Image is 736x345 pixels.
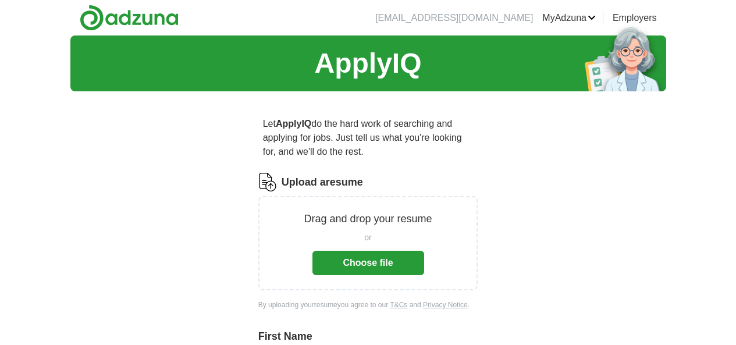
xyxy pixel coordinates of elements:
p: Let do the hard work of searching and applying for jobs. Just tell us what you're looking for, an... [258,112,478,163]
label: First Name [258,329,478,344]
img: CV Icon [258,173,277,191]
span: or [364,232,371,244]
a: Employers [613,11,657,25]
a: Privacy Notice [423,301,468,309]
strong: ApplyIQ [276,119,311,129]
div: By uploading your resume you agree to our and . [258,300,478,310]
button: Choose file [312,251,424,275]
a: MyAdzuna [542,11,596,25]
h1: ApplyIQ [314,42,421,84]
img: Adzuna logo [80,5,179,31]
label: Upload a resume [282,175,363,190]
p: Drag and drop your resume [304,211,432,227]
a: T&Cs [390,301,407,309]
li: [EMAIL_ADDRESS][DOMAIN_NAME] [375,11,533,25]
